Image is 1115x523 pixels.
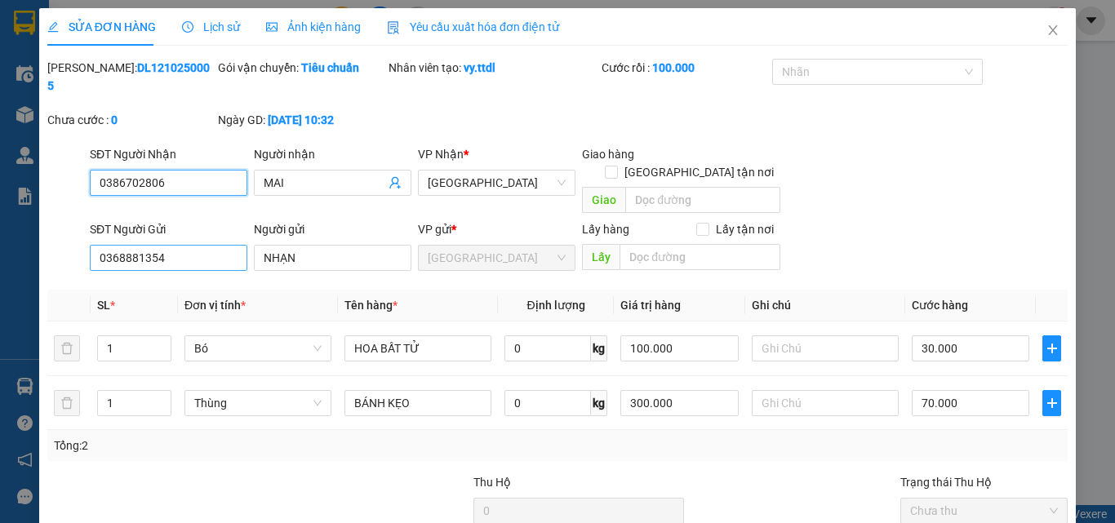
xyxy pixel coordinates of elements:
span: Thu Hộ [473,476,511,489]
span: Cước hàng [912,299,968,312]
span: Ảnh kiện hàng [266,20,361,33]
b: vy.ttdl [464,61,495,74]
b: 100.000 [652,61,695,74]
input: VD: Bàn, Ghế [344,390,491,416]
b: Tiêu chuẩn [301,61,359,74]
span: Lấy tận nơi [709,220,780,238]
span: Yêu cầu xuất hóa đơn điện tử [387,20,559,33]
div: Ngày GD: [218,111,385,129]
div: Trạng thái Thu Hộ [900,473,1068,491]
span: Đại Lộc [428,171,566,195]
button: Close [1030,8,1076,54]
span: user-add [389,176,402,189]
div: SĐT Người Gửi [90,220,247,238]
span: kg [591,390,607,416]
div: Người gửi [254,220,411,238]
span: Bó [194,336,322,361]
div: Cước rồi : [602,59,769,77]
b: [DATE] 10:32 [268,113,334,126]
span: Giao [582,187,625,213]
span: Giao hàng [582,148,634,161]
span: edit [47,21,59,33]
th: Ghi chú [745,290,905,321]
span: SỬA ĐƠN HÀNG [47,20,156,33]
button: plus [1042,335,1061,361]
span: Tên hàng [344,299,398,312]
span: VP Nhận [418,148,464,161]
span: Lấy [582,244,620,270]
span: [GEOGRAPHIC_DATA] tận nơi [618,163,780,181]
div: Nhân viên tạo: [389,59,598,77]
span: close [1046,24,1059,37]
span: Thùng [194,391,322,415]
button: delete [54,335,80,361]
button: plus [1042,390,1061,416]
div: SĐT Người Nhận [90,145,247,163]
span: plus [1043,342,1060,355]
input: Ghi Chú [752,335,899,361]
div: Chưa cước : [47,111,215,129]
div: [PERSON_NAME]: [47,59,215,95]
span: Đà Lạt [428,246,566,270]
img: icon [387,21,400,34]
span: Định lượng [526,299,584,312]
span: Lấy hàng [582,223,629,236]
input: Dọc đường [625,187,780,213]
button: delete [54,390,80,416]
input: Dọc đường [620,244,780,270]
span: Giá trị hàng [620,299,681,312]
input: VD: Bàn, Ghế [344,335,491,361]
input: Ghi Chú [752,390,899,416]
span: clock-circle [182,21,193,33]
div: Gói vận chuyển: [218,59,385,77]
span: kg [591,335,607,361]
span: Lịch sử [182,20,240,33]
span: SL [97,299,110,312]
span: picture [266,21,278,33]
span: Chưa thu [910,499,1058,523]
span: plus [1043,397,1060,410]
div: VP gửi [418,220,575,238]
b: 0 [111,113,118,126]
div: Người nhận [254,145,411,163]
div: Tổng: 2 [54,437,432,454]
span: Đơn vị tính [184,299,246,312]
